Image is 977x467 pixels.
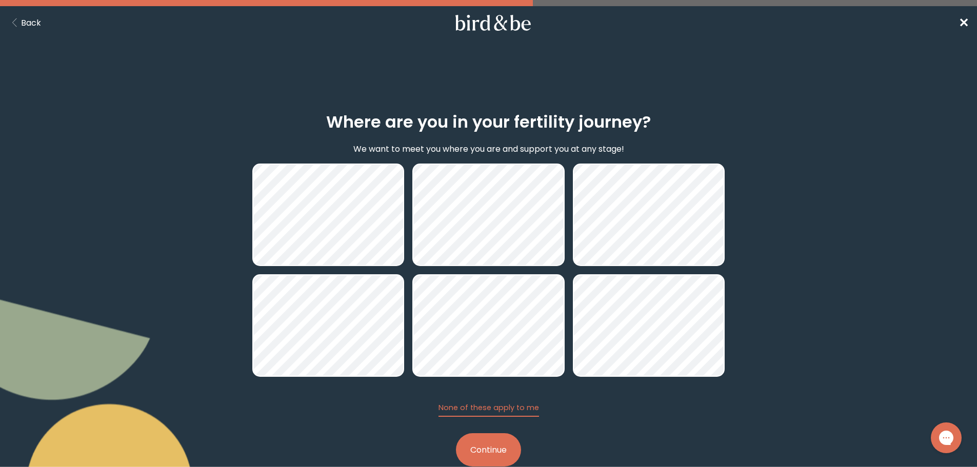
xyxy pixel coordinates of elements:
[326,110,651,134] h2: Where are you in your fertility journey?
[456,433,521,466] button: Continue
[438,402,539,417] button: None of these apply to me
[8,16,41,29] button: Back Button
[959,14,969,31] span: ✕
[353,143,624,155] p: We want to meet you where you are and support you at any stage!
[959,14,969,32] a: ✕
[926,419,967,457] iframe: Gorgias live chat messenger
